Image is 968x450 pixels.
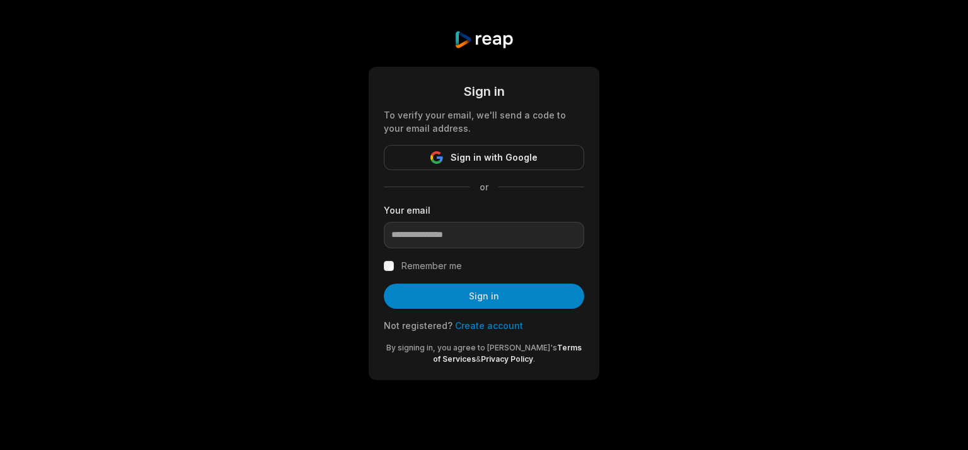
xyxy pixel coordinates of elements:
[451,150,538,165] span: Sign in with Google
[384,284,584,309] button: Sign in
[476,354,481,364] span: &
[386,343,557,352] span: By signing in, you agree to [PERSON_NAME]'s
[384,108,584,135] div: To verify your email, we'll send a code to your email address.
[481,354,533,364] a: Privacy Policy
[454,30,514,49] img: reap
[384,204,584,217] label: Your email
[384,82,584,101] div: Sign in
[470,180,498,193] span: or
[384,145,584,170] button: Sign in with Google
[401,258,462,274] label: Remember me
[433,343,582,364] a: Terms of Services
[455,320,523,331] a: Create account
[533,354,535,364] span: .
[384,320,452,331] span: Not registered?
